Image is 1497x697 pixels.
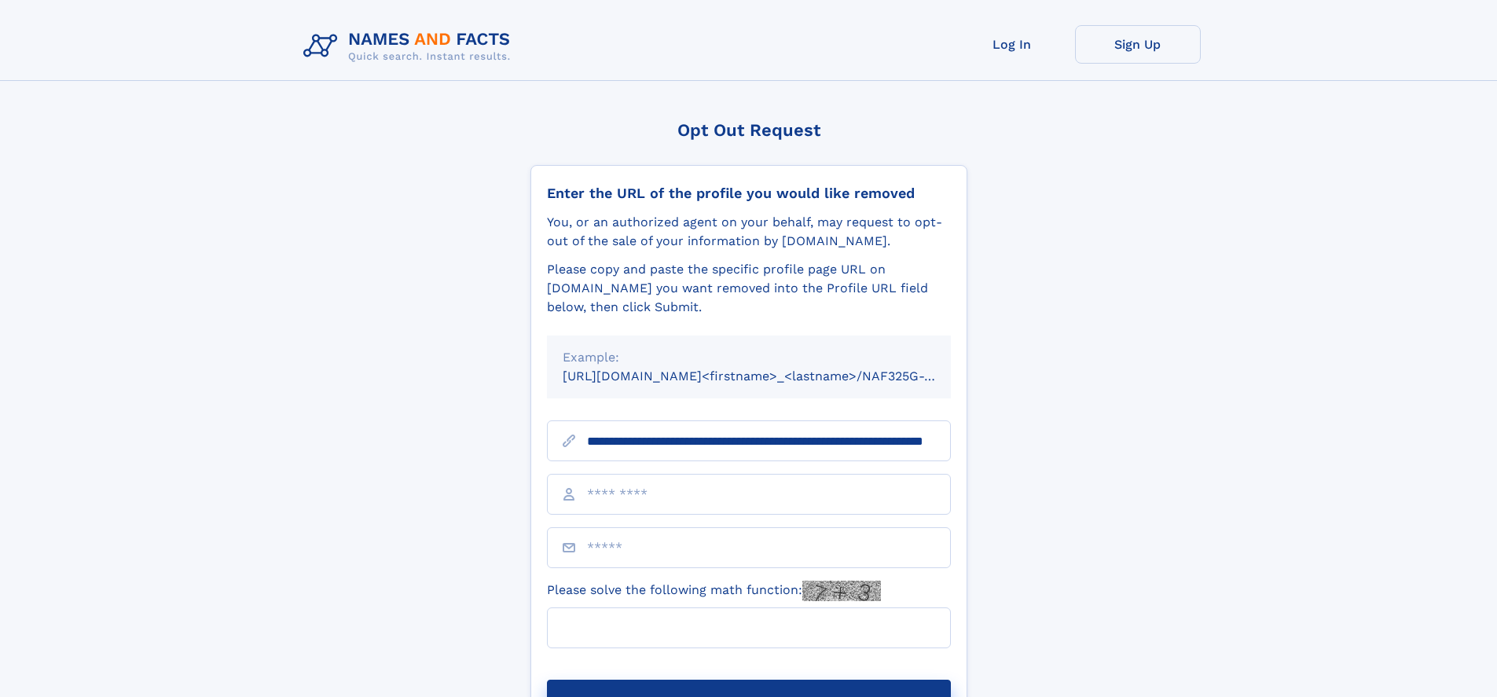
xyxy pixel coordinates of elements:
a: Log In [949,25,1075,64]
small: [URL][DOMAIN_NAME]<firstname>_<lastname>/NAF325G-xxxxxxxx [563,369,981,383]
div: Example: [563,348,935,367]
label: Please solve the following math function: [547,581,881,601]
div: Please copy and paste the specific profile page URL on [DOMAIN_NAME] you want removed into the Pr... [547,260,951,317]
img: Logo Names and Facts [297,25,523,68]
div: You, or an authorized agent on your behalf, may request to opt-out of the sale of your informatio... [547,213,951,251]
div: Enter the URL of the profile you would like removed [547,185,951,202]
a: Sign Up [1075,25,1201,64]
div: Opt Out Request [530,120,967,140]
